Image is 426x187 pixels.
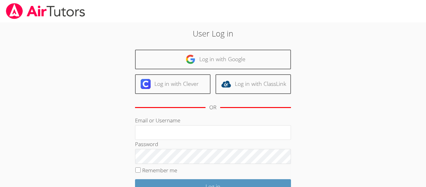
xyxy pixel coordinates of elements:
a: Log in with Clever [135,74,211,94]
label: Email or Username [135,117,180,124]
h2: User Log in [98,27,328,39]
img: classlink-logo-d6bb404cc1216ec64c9a2012d9dc4662098be43eaf13dc465df04b49fa7ab582.svg [221,79,231,89]
div: OR [209,103,216,112]
a: Log in with ClassLink [215,74,291,94]
label: Password [135,140,158,148]
img: google-logo-50288ca7cdecda66e5e0955fdab243c47b7ad437acaf1139b6f446037453330a.svg [186,54,196,64]
img: airtutors_banner-c4298cdbf04f3fff15de1276eac7730deb9818008684d7c2e4769d2f7ddbe033.png [5,3,86,19]
img: clever-logo-6eab21bc6e7a338710f1a6ff85c0baf02591cd810cc4098c63d3a4b26e2feb20.svg [141,79,151,89]
label: Remember me [142,167,177,174]
a: Log in with Google [135,50,291,69]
